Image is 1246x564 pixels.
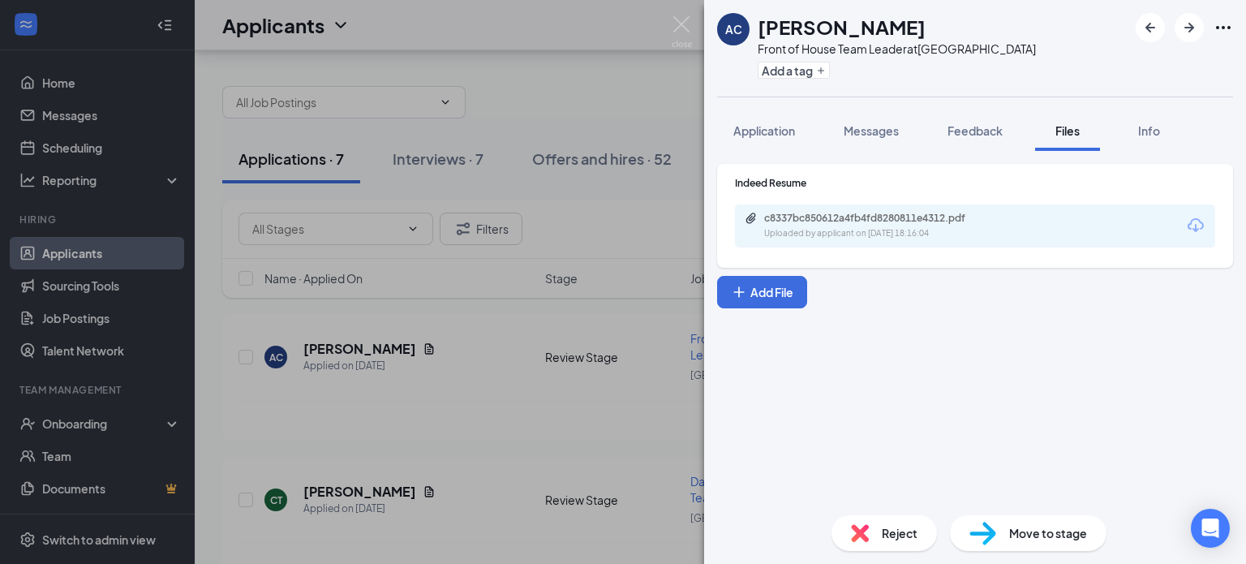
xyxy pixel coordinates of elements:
div: c8337bc850612a4fb4fd8280811e4312.pdf [764,212,991,225]
span: Application [733,123,795,138]
div: Open Intercom Messenger [1191,509,1230,548]
div: AC [725,21,742,37]
svg: ArrowRight [1179,18,1199,37]
a: Paperclipc8337bc850612a4fb4fd8280811e4312.pdfUploaded by applicant on [DATE] 18:16:04 [745,212,1008,240]
span: Messages [844,123,899,138]
svg: Ellipses [1214,18,1233,37]
h1: [PERSON_NAME] [758,13,926,41]
svg: Download [1186,216,1205,235]
svg: ArrowLeftNew [1141,18,1160,37]
span: Info [1138,123,1160,138]
svg: Paperclip [745,212,758,225]
svg: Plus [731,284,747,300]
span: Reject [882,524,917,542]
div: Front of House Team Leader at [GEOGRAPHIC_DATA] [758,41,1036,57]
button: ArrowLeftNew [1136,13,1165,42]
svg: Plus [816,66,826,75]
span: Move to stage [1009,524,1087,542]
span: Feedback [947,123,1003,138]
span: Files [1055,123,1080,138]
div: Uploaded by applicant on [DATE] 18:16:04 [764,227,1008,240]
button: Add FilePlus [717,276,807,308]
button: ArrowRight [1175,13,1204,42]
button: PlusAdd a tag [758,62,830,79]
div: Indeed Resume [735,176,1215,190]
